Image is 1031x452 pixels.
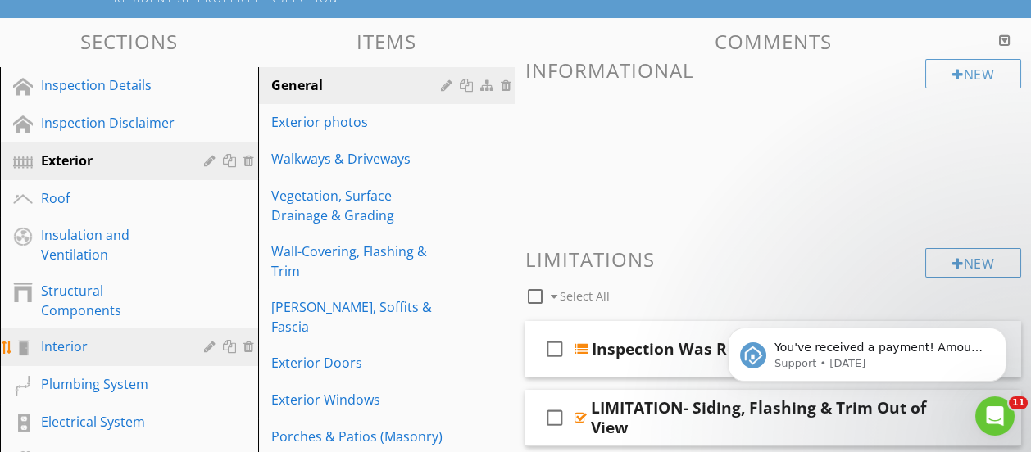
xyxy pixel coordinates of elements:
[271,427,447,446] div: Porches & Patios (Masonry)
[703,293,1031,408] iframe: Intercom notifications message
[560,288,610,304] span: Select All
[925,248,1021,278] div: New
[525,248,1021,270] h3: Limitations
[41,412,180,432] div: Electrical System
[41,281,180,320] div: Structural Components
[542,329,568,368] i: check_box_outline_blank
[542,398,568,437] i: check_box_outline_blank
[41,374,180,394] div: Plumbing System
[271,242,447,281] div: Wall-Covering, Flashing & Trim
[1009,396,1028,409] span: 11
[271,390,447,409] div: Exterior Windows
[925,59,1021,88] div: New
[591,398,938,437] div: LIMITATION- Siding, Flashing & Trim Out of View
[271,75,447,95] div: General
[258,30,516,52] h3: Items
[41,113,180,133] div: Inspection Disclaimer
[271,149,447,169] div: Walkways & Driveways
[525,59,1021,81] h3: Informational
[271,186,447,225] div: Vegetation, Surface Drainage & Grading
[975,396,1015,436] iframe: Intercom live chat
[525,30,1021,52] h3: Comments
[41,337,180,356] div: Interior
[41,151,180,170] div: Exterior
[41,225,180,264] div: Insulation and Ventilation
[592,339,797,359] div: Inspection Was Restricted
[41,75,180,95] div: Inspection Details
[271,297,447,337] div: [PERSON_NAME], Soffits & Fascia
[41,188,180,208] div: Roof
[271,112,447,132] div: Exterior photos
[271,353,447,373] div: Exterior Doors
